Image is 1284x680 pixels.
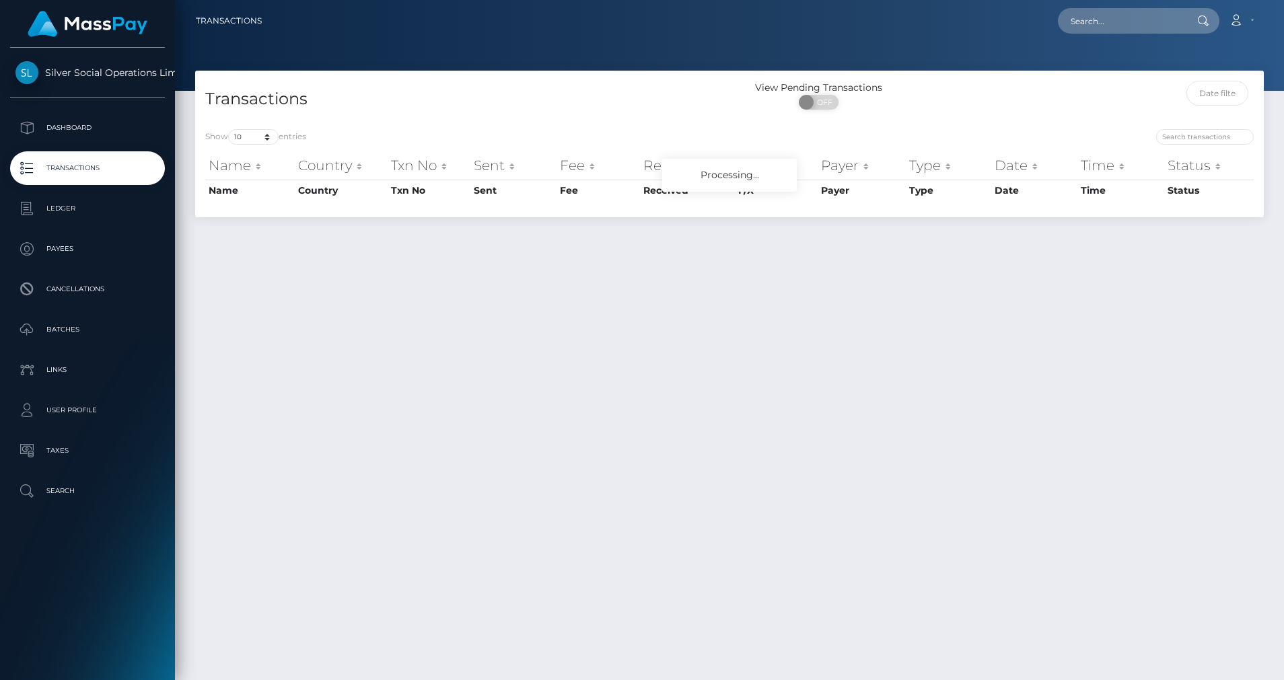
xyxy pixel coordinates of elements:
th: Payer [818,180,905,201]
th: Type [906,152,992,179]
a: Dashboard [10,111,165,145]
p: Transactions [15,158,159,178]
div: Processing... [662,159,797,192]
img: Silver Social Operations Limited [15,61,38,84]
th: Time [1077,152,1164,179]
th: Sent [470,180,556,201]
th: Received [640,180,735,201]
p: Batches [15,319,159,340]
th: Payer [818,152,905,179]
th: Sent [470,152,556,179]
input: Date filter [1186,81,1248,106]
a: Ledger [10,192,165,225]
p: Ledger [15,198,159,219]
th: Country [295,180,388,201]
th: Date [991,152,1077,179]
span: Silver Social Operations Limited [10,67,165,79]
p: Search [15,481,159,501]
th: Time [1077,180,1164,201]
img: MassPay Logo [28,11,147,37]
a: Payees [10,232,165,266]
a: User Profile [10,393,165,427]
th: Name [205,180,295,201]
th: Type [906,180,992,201]
a: Transactions [10,151,165,185]
p: Cancellations [15,279,159,299]
th: Country [295,152,388,179]
th: Status [1164,152,1254,179]
a: Search [10,474,165,508]
input: Search... [1058,8,1184,34]
p: Payees [15,239,159,259]
p: User Profile [15,400,159,420]
th: Fee [557,152,640,179]
th: F/X [735,152,818,179]
th: Txn No [388,180,471,201]
h4: Transactions [205,87,719,111]
span: OFF [806,95,840,110]
th: Txn No [388,152,471,179]
p: Taxes [15,441,159,461]
a: Links [10,353,165,387]
p: Links [15,360,159,380]
th: Name [205,152,295,179]
label: Show entries [205,129,306,145]
a: Transactions [196,7,262,35]
th: Date [991,180,1077,201]
a: Cancellations [10,272,165,306]
th: Received [640,152,735,179]
select: Showentries [228,129,279,145]
a: Taxes [10,434,165,467]
p: Dashboard [15,118,159,138]
input: Search transactions [1156,129,1254,145]
th: Status [1164,180,1254,201]
a: Batches [10,313,165,346]
div: View Pending Transactions [729,81,908,95]
th: Fee [557,180,640,201]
